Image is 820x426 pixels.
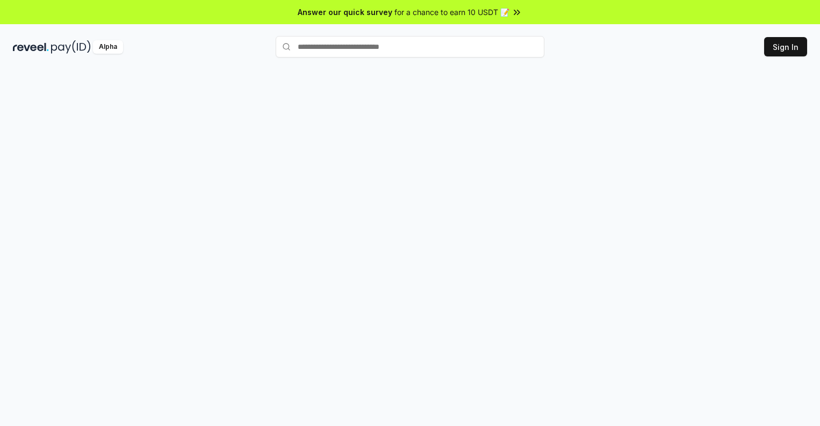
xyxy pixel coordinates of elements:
[13,40,49,54] img: reveel_dark
[51,40,91,54] img: pay_id
[764,37,807,56] button: Sign In
[394,6,509,18] span: for a chance to earn 10 USDT 📝
[93,40,123,54] div: Alpha
[298,6,392,18] span: Answer our quick survey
